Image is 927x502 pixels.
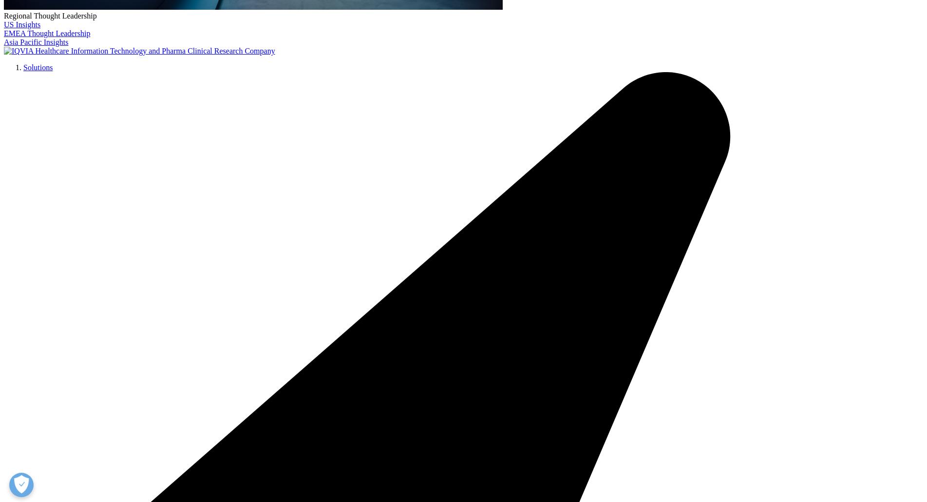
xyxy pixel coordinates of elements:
[4,29,90,38] a: EMEA Thought Leadership
[4,38,68,46] a: Asia Pacific Insights
[4,20,40,29] a: US Insights
[23,63,53,72] a: Solutions
[4,12,923,20] div: Regional Thought Leadership
[4,47,275,56] img: IQVIA Healthcare Information Technology and Pharma Clinical Research Company
[9,473,34,497] button: Open Preferences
